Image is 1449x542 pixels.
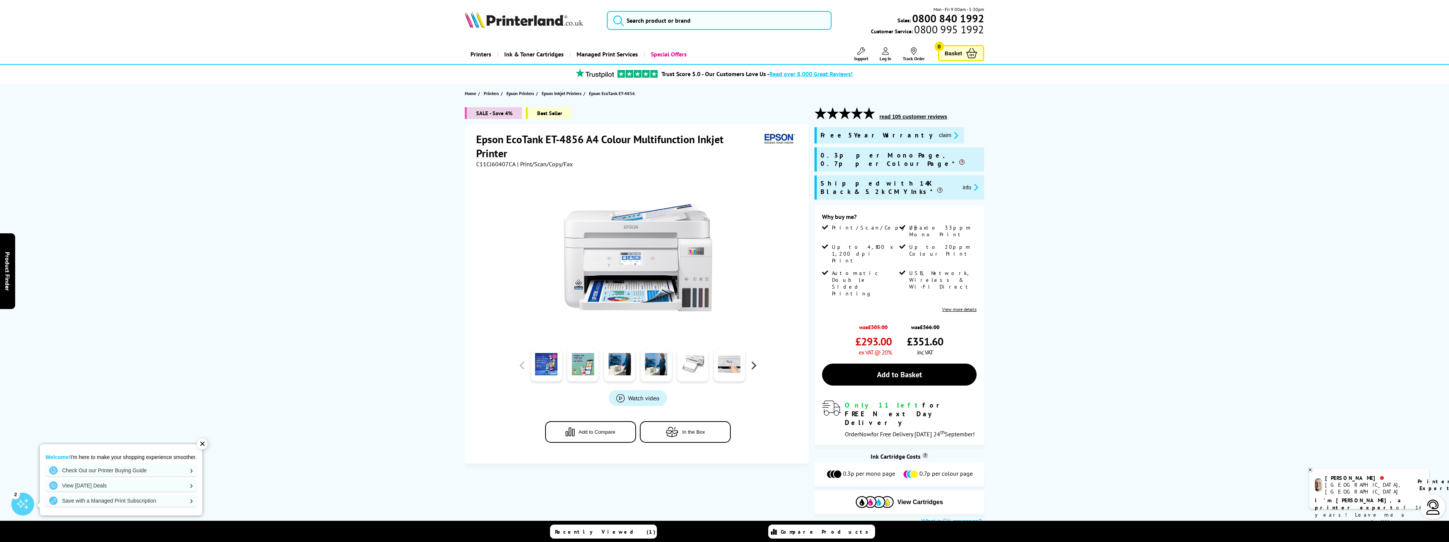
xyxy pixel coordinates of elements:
span: Home [465,89,476,97]
span: USB, Network, Wireless & Wi-Fi Direct [909,270,975,290]
span: Ink & Toner Cartridges [504,45,564,64]
a: Product_All_Videos [609,390,667,406]
button: What is 5% coverage? [919,518,984,525]
strong: Welcome! [45,454,70,460]
span: Up to 33ppm Mono Print [909,224,975,238]
a: Printerland Logo [465,11,597,30]
span: In the Box [682,429,705,435]
button: Add to Compare [545,421,636,443]
span: Print/Scan/Copy/Fax [832,224,929,231]
div: ✕ [197,439,208,449]
a: Printers [484,89,501,97]
span: Automatic Double Sided Printing [832,270,898,297]
span: was [907,320,943,331]
b: 0800 840 1992 [912,11,984,25]
a: Basket 0 [938,45,984,61]
a: Log In [880,47,891,61]
div: Why buy me? [822,213,976,224]
span: View Cartridges [897,499,943,506]
span: Epson Printers [506,89,534,97]
a: Epson Inkjet Printers [542,89,583,97]
p: of 14 years! Leave me a message and I'll respond ASAP [1315,497,1423,533]
span: Basket [945,48,962,58]
img: Cartridges [856,496,894,508]
span: 0.7p per colour page [919,470,973,479]
span: 0.3p per mono page [843,470,895,479]
span: Read over 8,000 Great Reviews! [769,70,853,78]
a: Compare Products [768,525,875,539]
span: SALE - Save 4% [465,107,522,119]
div: modal_delivery [822,401,976,437]
sup: th [940,429,945,436]
a: View [DATE] Deals [45,480,197,492]
a: Printers [465,45,497,64]
a: Ink & Toner Cartridges [497,45,569,64]
span: 0800 995 1992 [913,26,984,33]
a: Save with a Managed Print Subscription [45,495,197,507]
span: Product Finder [4,251,11,291]
span: C11CJ60407CA [476,160,516,168]
div: [GEOGRAPHIC_DATA], [GEOGRAPHIC_DATA] [1325,481,1408,495]
strike: £366.00 [920,323,939,331]
span: Up to 20ppm Colour Print [909,244,975,257]
a: Support [854,47,868,61]
span: Watch video [628,394,660,402]
p: I'm here to make your shopping experience smoother. [45,454,197,461]
a: Special Offers [644,45,692,64]
span: inc VAT [917,348,933,356]
a: Add to Basket [822,364,976,386]
img: trustpilot rating [617,70,658,78]
span: Now [859,430,871,438]
a: View more details [942,306,977,312]
img: Epson EcoTank ET-4856 Thumbnail [564,183,712,331]
span: Customer Service: [871,26,984,35]
a: Epson EcoTank ET-4856 [589,89,637,97]
div: Ink Cartridge Costs [814,453,984,460]
span: Recently Viewed (1) [555,528,656,535]
span: Add to Compare [578,429,615,435]
span: £293.00 [855,334,892,348]
div: [PERSON_NAME] [1325,475,1408,481]
img: ashley-livechat.png [1315,478,1322,492]
span: ex VAT @ 20% [859,348,892,356]
span: Best Seller [526,107,572,119]
span: Sales: [897,17,911,24]
span: Support [854,56,868,61]
span: was [855,320,892,331]
span: Log In [880,56,891,61]
span: Free 5 Year Warranty [821,131,933,140]
span: Printers [484,89,499,97]
a: 0800 840 1992 [911,15,984,22]
span: Up to 4,800 x 1,200 dpi Print [832,244,898,264]
span: Only 11 left [845,401,922,409]
button: promo-description [960,183,980,192]
img: user-headset-light.svg [1426,500,1441,515]
h1: Epson EcoTank ET-4856 A4 Colour Multifunction Inkjet Printer [476,132,761,160]
a: Check Out our Printer Buying Guide [45,464,197,476]
div: 2 [11,490,20,498]
button: read 105 customer reviews [877,113,949,120]
span: Compare Products [781,528,872,535]
span: Epson Inkjet Printers [542,89,581,97]
strike: £305.00 [868,323,888,331]
div: for FREE Next Day Delivery [845,401,976,427]
a: Track Order [903,47,925,61]
button: promo-description [936,131,960,140]
input: Search product or brand [607,11,832,30]
span: £351.60 [907,334,943,348]
span: 0 [935,42,944,51]
sup: Cost per page [922,453,928,458]
span: | Print/Scan/Copy/Fax [517,160,573,168]
b: I'm [PERSON_NAME], a printer expert [1315,497,1403,511]
a: Epson Printers [506,89,536,97]
span: Mon - Fri 9:00am - 5:30pm [933,6,984,13]
a: Recently Viewed (1) [550,525,657,539]
img: Epson [761,132,796,146]
span: Shipped with 14K Black & 5.2k CMY Inks* [821,179,957,196]
a: Trust Score 5.0 - Our Customers Love Us -Read over 8,000 Great Reviews! [661,70,853,78]
span: Order for Free Delivery [DATE] 24 September! [845,430,975,438]
span: 0.3p per Mono Page, 0.7p per Colour Page* [821,151,980,168]
a: Home [465,89,478,97]
span: Epson EcoTank ET-4856 [589,89,635,97]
